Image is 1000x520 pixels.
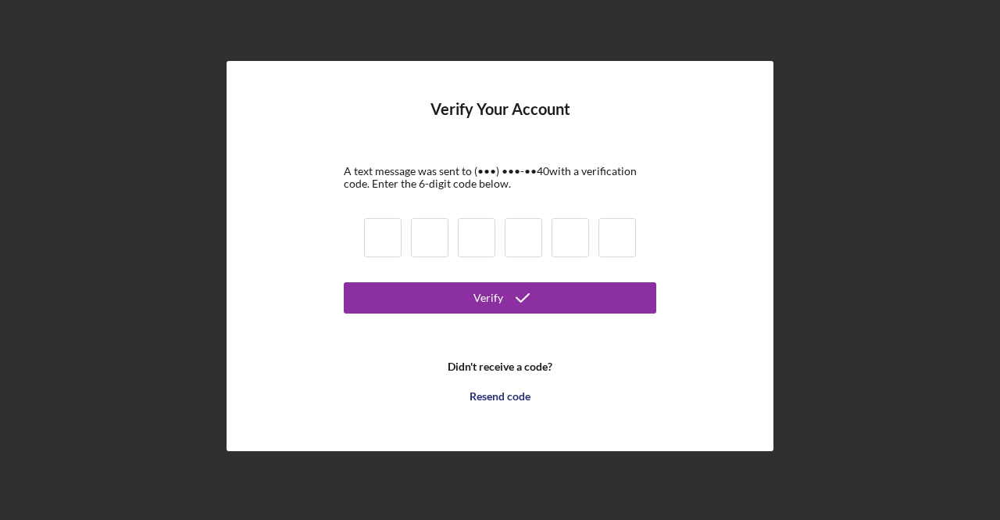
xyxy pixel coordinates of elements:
[430,100,570,142] h4: Verify Your Account
[344,381,656,412] button: Resend code
[344,165,656,190] div: A text message was sent to (•••) •••-•• 40 with a verification code. Enter the 6-digit code below.
[448,360,552,373] b: Didn't receive a code?
[470,381,530,412] div: Resend code
[473,282,503,314] div: Verify
[344,282,656,314] button: Verify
